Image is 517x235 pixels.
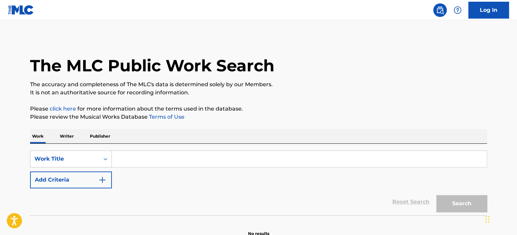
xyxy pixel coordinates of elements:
[34,155,95,163] div: Work Title
[468,2,509,19] a: Log In
[30,150,487,215] form: Search Form
[8,5,34,15] img: MLC Logo
[30,129,46,143] p: Work
[98,176,106,184] img: 9d2ae6d4665cec9f34b9.svg
[88,129,112,143] p: Publisher
[58,129,76,143] p: Writer
[30,105,487,113] p: Please for more information about the terms used in the database.
[483,203,517,235] iframe: Chat Widget
[436,6,444,14] img: search
[485,209,489,230] div: Drag
[30,55,274,76] h1: The MLC Public Work Search
[50,105,76,112] a: click here
[30,89,487,97] p: It is not an authoritative source for recording information.
[451,3,464,17] div: Help
[30,113,487,121] p: Please review the Musical Works Database
[453,6,462,14] img: help
[148,114,184,120] a: Terms of Use
[30,80,487,89] p: The accuracy and completeness of The MLC's data is determined solely by our Members.
[433,3,447,17] a: Public Search
[30,171,112,188] button: Add Criteria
